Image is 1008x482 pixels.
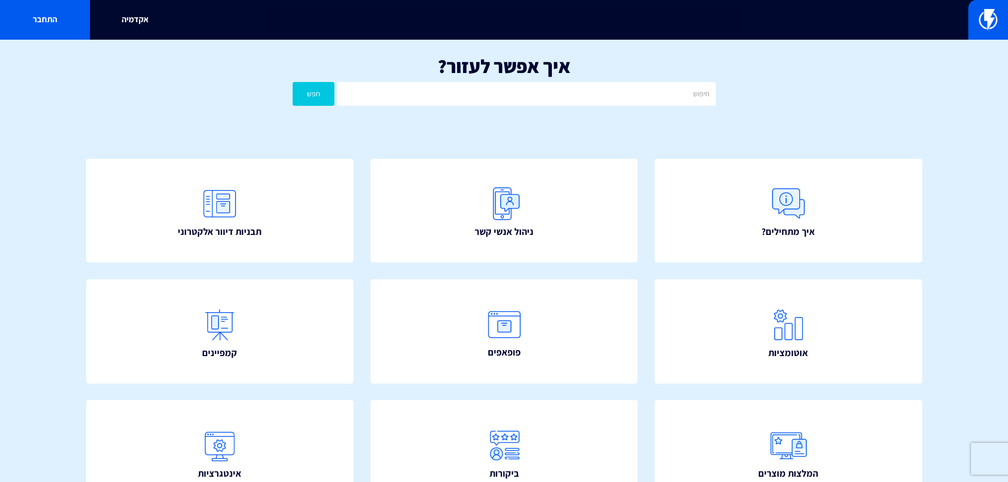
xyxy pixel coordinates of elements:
[370,279,638,384] a: פופאפים
[761,225,815,239] span: איך מתחילים?
[337,82,715,106] input: חיפוש
[489,467,519,480] span: ביקורות
[202,346,237,360] span: קמפיינים
[86,279,354,384] a: קמפיינים
[86,159,354,263] a: תבניות דיוור אלקטרוני
[266,8,742,32] input: חיפוש מהיר...
[475,225,533,239] span: ניהול אנשי קשר
[293,82,335,106] button: חפש
[655,279,922,384] a: אוטומציות
[370,159,638,263] a: ניהול אנשי קשר
[768,346,808,360] span: אוטומציות
[178,225,261,239] span: תבניות דיוור אלקטרוני
[488,345,521,359] span: פופאפים
[758,467,818,480] span: המלצות מוצרים
[655,159,922,263] a: איך מתחילים?
[16,56,992,77] h1: איך אפשר לעזור?
[198,467,241,480] span: אינטגרציות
